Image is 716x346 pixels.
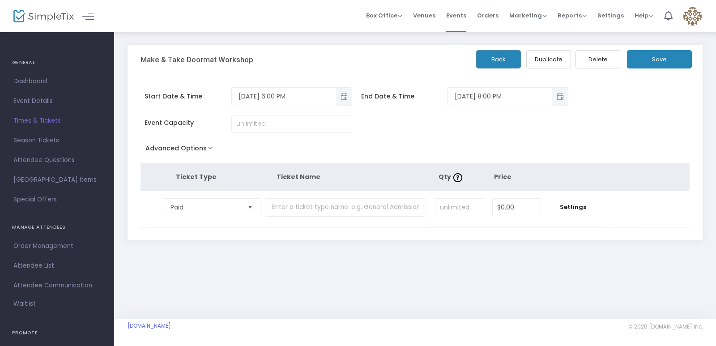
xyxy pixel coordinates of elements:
[13,174,101,186] span: [GEOGRAPHIC_DATA] Items
[141,55,253,64] h3: Make & Take Doormat Workshop
[550,203,597,212] span: Settings
[13,135,101,146] span: Season Tickets
[12,324,102,342] h4: PROMOTE
[628,323,703,330] span: © 2025 [DOMAIN_NAME] Inc.
[448,89,553,104] input: Select date & time
[13,154,101,166] span: Attendee Questions
[277,172,320,181] span: Ticket Name
[13,95,101,107] span: Event Details
[494,172,511,181] span: Price
[13,115,101,127] span: Times & Tickets
[627,50,692,68] button: Save
[244,199,256,216] button: Select
[336,88,352,106] button: Toggle popup
[526,50,571,68] button: Duplicate
[493,199,541,216] input: Price
[13,280,101,291] span: Attendee Communication
[453,173,462,182] img: question-mark
[476,50,521,68] button: Back
[552,88,568,106] button: Toggle popup
[361,92,447,101] span: End Date & Time
[635,11,653,20] span: Help
[13,194,101,205] span: Special Offers
[13,260,101,272] span: Attendee List
[446,4,466,27] span: Events
[435,199,483,216] input: unlimited
[509,11,547,20] span: Marketing
[413,4,435,27] span: Venues
[145,118,231,128] span: Event Capacity
[145,92,231,101] span: Start Date & Time
[176,172,217,181] span: Ticket Type
[366,11,402,20] span: Box Office
[232,115,352,132] input: unlimited
[477,4,499,27] span: Orders
[141,142,222,158] button: Advanced Options
[575,50,620,68] button: Delete
[558,11,587,20] span: Reports
[128,322,171,329] a: [DOMAIN_NAME]
[439,172,465,181] span: Qty
[13,76,101,87] span: Dashboard
[265,198,426,217] input: Enter a ticket type name. e.g. General Admission
[12,54,102,72] h4: GENERAL
[170,203,240,212] span: Paid
[597,4,624,27] span: Settings
[13,240,101,252] span: Order Management
[12,218,102,236] h4: MANAGE ATTENDEES
[13,299,36,308] span: Waitlist
[232,89,337,104] input: Select date & time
